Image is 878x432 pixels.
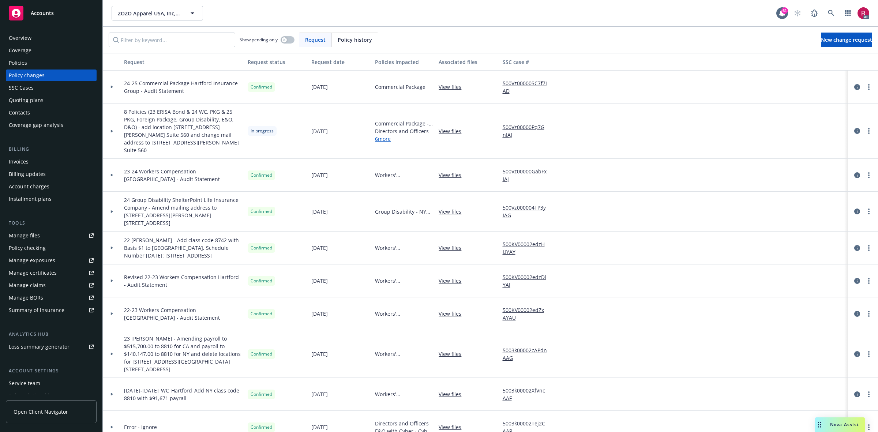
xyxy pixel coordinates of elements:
[103,330,121,378] div: Toggle Row Expanded
[503,204,553,219] a: 500Vz000004TP3yIAG
[6,70,97,81] a: Policy changes
[9,255,55,266] div: Manage exposures
[124,306,242,322] span: 22-23 Workers Compensation [GEOGRAPHIC_DATA] - Audit Statement
[311,58,369,66] div: Request date
[124,335,242,373] span: 23 [PERSON_NAME] - Amending payroll to $515,700.00 to 8810 for CA and payroll to $140,147.00 to 8...
[375,244,433,252] span: Workers' Compensation
[251,208,272,215] span: Confirmed
[6,119,97,131] a: Coverage gap analysis
[118,10,181,17] span: ZOZO Apparel USA, Inc, fka Start [DATE]
[251,311,272,317] span: Confirmed
[375,420,433,427] span: Directors and Officers
[124,273,242,289] span: Revised 22-23 Workers Compensation Hartford - Audit Statement
[9,156,29,168] div: Invoices
[103,104,121,159] div: Toggle Row Expanded
[500,53,556,71] button: SSC case #
[375,171,433,179] span: Workers' Compensation
[6,107,97,119] a: Contacts
[251,424,272,431] span: Confirmed
[6,390,97,402] a: Sales relationships
[14,408,68,416] span: Open Client Navigator
[9,45,31,56] div: Coverage
[251,128,274,134] span: In progress
[6,94,97,106] a: Quoting plans
[6,168,97,180] a: Billing updates
[807,6,822,20] a: Report a Bug
[6,341,97,353] a: Loss summary generator
[503,168,553,183] a: 500Vz00000GabFxIAJ
[311,350,328,358] span: [DATE]
[103,192,121,232] div: Toggle Row Expanded
[503,79,553,95] a: 500Vz00000SC7f7IAD
[6,331,97,338] div: Analytics hub
[311,83,328,91] span: [DATE]
[6,267,97,279] a: Manage certificates
[9,390,55,402] div: Sales relationships
[790,6,805,20] a: Start snowing
[338,36,372,44] span: Policy history
[853,171,862,180] a: circleInformation
[9,292,43,304] div: Manage BORs
[372,53,436,71] button: Policies impacted
[864,207,873,216] a: more
[6,45,97,56] a: Coverage
[503,273,553,289] a: 500KV00002edzDlYAI
[503,240,553,256] a: 500KV00002edzHUYAY
[124,196,242,227] span: 24 Group Disability ShelterPoint Life Insurance Company - Amend mailing address to [STREET_ADDRES...
[439,208,467,215] a: View files
[864,171,873,180] a: more
[6,57,97,69] a: Policies
[439,277,467,285] a: View files
[841,6,855,20] a: Switch app
[821,33,872,47] a: New change request
[9,341,70,353] div: Loss summary generator
[6,279,97,291] a: Manage claims
[6,156,97,168] a: Invoices
[9,279,46,291] div: Manage claims
[124,387,242,402] span: [DATE]-[DATE]_WC_Hartford_Add NY class code 8810 with $91,671 payrall
[6,255,97,266] span: Manage exposures
[375,120,433,127] span: Commercial Package - 25-26
[375,208,433,215] span: Group Disability - NY DBL/PFL
[6,292,97,304] a: Manage BORs
[375,58,433,66] div: Policies impacted
[6,3,97,23] a: Accounts
[9,193,52,205] div: Installment plans
[9,242,46,254] div: Policy checking
[6,181,97,192] a: Account charges
[6,219,97,227] div: Tools
[103,159,121,192] div: Toggle Row Expanded
[439,423,467,431] a: View files
[439,350,467,358] a: View files
[311,208,328,215] span: [DATE]
[503,387,553,402] a: 5003k00002XfVncAAF
[864,277,873,285] a: more
[6,367,97,375] div: Account settings
[375,135,433,143] a: 6 more
[853,244,862,252] a: circleInformation
[6,242,97,254] a: Policy checking
[436,53,499,71] button: Associated files
[251,391,272,398] span: Confirmed
[31,10,54,16] span: Accounts
[864,390,873,399] a: more
[9,267,57,279] div: Manage certificates
[124,423,157,431] span: Error - Ignore
[112,6,203,20] button: ZOZO Apparel USA, Inc, fka Start [DATE]
[6,304,97,316] a: Summary of insurance
[439,171,467,179] a: View files
[375,127,433,135] span: Directors and Officers
[251,84,272,90] span: Confirmed
[375,350,433,358] span: Workers' Compensation
[439,310,467,318] a: View files
[830,421,859,428] span: Nova Assist
[9,107,30,119] div: Contacts
[439,83,467,91] a: View files
[503,123,553,139] a: 500Vz00000Pq7GnIAJ
[375,83,425,91] span: Commercial Package
[6,82,97,94] a: SSC Cases
[6,32,97,44] a: Overview
[251,172,272,179] span: Confirmed
[124,236,242,259] span: 22 [PERSON_NAME] - Add class code 8742 with Basis $1 to [GEOGRAPHIC_DATA], Schedule Number [DATE]...
[815,417,865,432] button: Nova Assist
